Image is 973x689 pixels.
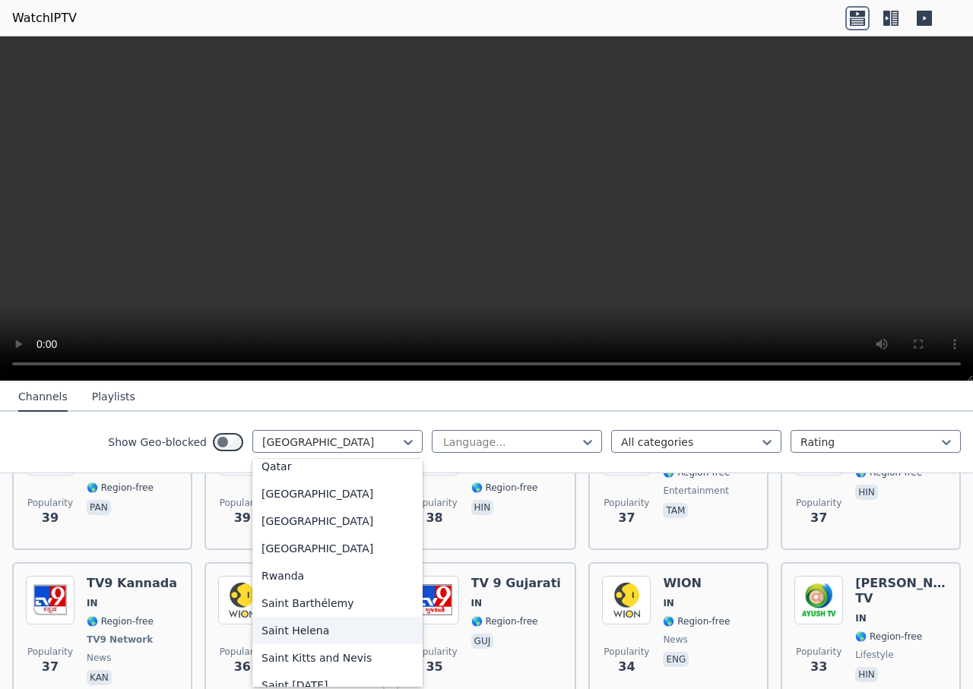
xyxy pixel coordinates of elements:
[26,576,74,624] img: TV9 Kannada
[663,597,674,609] span: IN
[471,634,494,649] p: guj
[234,509,251,527] span: 39
[471,615,538,627] span: 🌎 Region-free
[618,658,635,676] span: 34
[810,658,827,676] span: 33
[855,485,878,500] p: hin
[604,646,649,658] span: Popularity
[234,658,251,676] span: 36
[471,500,494,515] p: hin
[663,503,688,518] p: tam
[252,589,423,617] div: Saint Barthélemy
[855,649,893,661] span: lifestyle
[663,652,689,667] p: eng
[252,644,423,672] div: Saint Kitts and Nevis
[87,500,111,515] p: pan
[92,383,135,412] button: Playlists
[218,576,267,624] img: WION
[108,435,207,450] label: Show Geo-blocked
[42,658,59,676] span: 37
[252,480,423,507] div: [GEOGRAPHIC_DATA]
[87,482,154,494] span: 🌎 Region-free
[12,9,77,27] a: WatchIPTV
[87,615,154,627] span: 🌎 Region-free
[855,612,867,624] span: IN
[794,576,843,624] img: Ayush TV
[87,670,112,685] p: kan
[604,497,649,509] span: Popularity
[252,535,423,562] div: [GEOGRAPHIC_DATA]
[663,576,730,591] h6: WION
[663,634,687,646] span: news
[87,652,111,664] span: news
[42,509,59,527] span: 39
[252,453,423,480] div: Qatar
[796,497,841,509] span: Popularity
[426,658,442,676] span: 35
[471,597,483,609] span: IN
[602,576,651,624] img: WION
[18,383,68,412] button: Channels
[810,509,827,527] span: 37
[855,667,878,682] p: hin
[87,634,153,646] span: TV9 Network
[410,576,459,624] img: TV 9 Gujarati
[87,597,98,609] span: IN
[252,617,423,644] div: Saint Helena
[471,482,538,494] span: 🌎 Region-free
[220,497,265,509] span: Popularity
[220,646,265,658] span: Popularity
[252,562,423,589] div: Rwanda
[27,497,73,509] span: Popularity
[663,485,729,497] span: entertainment
[471,576,561,591] h6: TV 9 Gujarati
[663,615,730,627] span: 🌎 Region-free
[252,507,423,535] div: [GEOGRAPHIC_DATA]
[27,646,73,658] span: Popularity
[412,497,458,509] span: Popularity
[412,646,458,658] span: Popularity
[855,631,922,643] span: 🌎 Region-free
[87,576,177,591] h6: TV9 Kannada
[618,509,635,527] span: 37
[855,576,947,606] h6: [PERSON_NAME] TV
[426,509,442,527] span: 38
[796,646,841,658] span: Popularity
